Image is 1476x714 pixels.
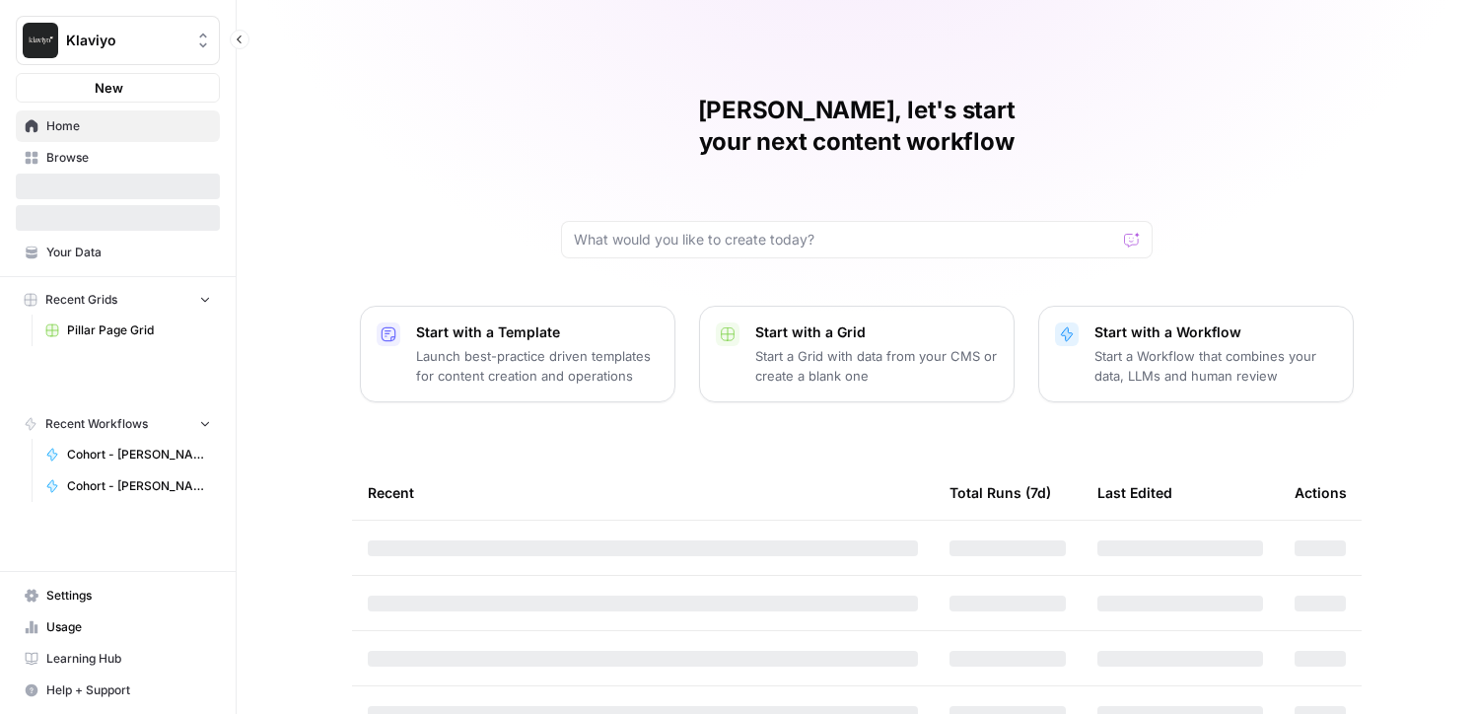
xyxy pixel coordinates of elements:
a: Cohort - [PERSON_NAME] Test Workflow [36,470,220,502]
input: What would you like to create today? [574,230,1116,250]
p: Start a Grid with data from your CMS or create a blank one [755,346,998,386]
span: New [95,78,123,98]
div: Last Edited [1097,465,1172,520]
p: Start with a Template [416,322,659,342]
div: Recent [368,465,918,520]
a: Cohort - [PERSON_NAME] - Blog hero image generation [36,439,220,470]
h1: [PERSON_NAME], let's start your next content workflow [561,95,1153,158]
a: Learning Hub [16,643,220,675]
span: Help + Support [46,681,211,699]
a: Settings [16,580,220,611]
span: Learning Hub [46,650,211,668]
a: Usage [16,611,220,643]
button: Start with a TemplateLaunch best-practice driven templates for content creation and operations [360,306,675,402]
button: Help + Support [16,675,220,706]
span: Your Data [46,244,211,261]
span: Pillar Page Grid [67,321,211,339]
p: Start with a Grid [755,322,998,342]
a: Browse [16,142,220,174]
button: New [16,73,220,103]
button: Start with a WorkflowStart a Workflow that combines your data, LLMs and human review [1038,306,1354,402]
p: Launch best-practice driven templates for content creation and operations [416,346,659,386]
span: Cohort - [PERSON_NAME] Test Workflow [67,477,211,495]
a: Home [16,110,220,142]
a: Your Data [16,237,220,268]
button: Workspace: Klaviyo [16,16,220,65]
span: Recent Workflows [45,415,148,433]
p: Start a Workflow that combines your data, LLMs and human review [1094,346,1337,386]
button: Start with a GridStart a Grid with data from your CMS or create a blank one [699,306,1015,402]
span: Home [46,117,211,135]
span: Browse [46,149,211,167]
div: Total Runs (7d) [949,465,1051,520]
button: Recent Grids [16,285,220,315]
img: Klaviyo Logo [23,23,58,58]
a: Pillar Page Grid [36,315,220,346]
span: Usage [46,618,211,636]
span: Settings [46,587,211,605]
span: Cohort - [PERSON_NAME] - Blog hero image generation [67,446,211,464]
span: Klaviyo [66,31,185,50]
span: Recent Grids [45,291,117,309]
div: Actions [1295,465,1347,520]
button: Recent Workflows [16,409,220,439]
p: Start with a Workflow [1094,322,1337,342]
